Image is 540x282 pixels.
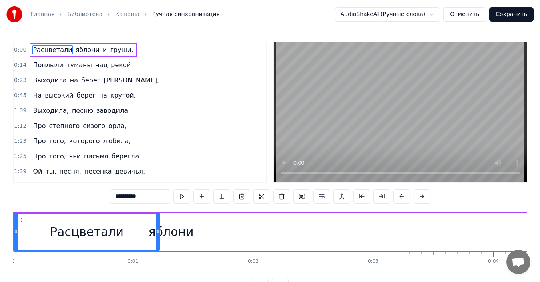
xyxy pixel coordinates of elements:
a: Библиотека [67,10,102,18]
button: Отменить [443,7,486,22]
div: 0:01 [128,258,139,265]
span: рекой. [110,60,134,70]
span: Про [32,121,46,130]
div: 0 [12,258,15,265]
nav: breadcrumb [30,10,220,18]
span: 1:12 [14,122,26,130]
span: степного [48,121,80,130]
span: Расцветали [32,45,73,54]
img: youka [6,6,22,22]
div: 0:03 [368,258,379,265]
span: яблони [75,45,100,54]
a: Главная [30,10,54,18]
span: туманы [66,60,93,70]
span: груши, [109,45,134,54]
span: Ой [32,167,43,176]
span: песню [71,106,94,115]
span: песенка [84,167,113,176]
span: песня, [59,167,82,176]
span: на [69,76,79,85]
span: на [98,91,108,100]
span: сизого [82,121,106,130]
span: берег [76,91,96,100]
button: Сохранить [489,7,534,22]
span: Поплыли [32,60,64,70]
span: того, [48,152,66,161]
a: Катюша [115,10,139,18]
span: которого [68,136,101,146]
span: письма [83,152,109,161]
span: 1:23 [14,137,26,145]
span: берег [80,76,101,85]
span: Выходила, [32,106,69,115]
span: 0:00 [14,46,26,54]
span: Про [32,136,46,146]
span: Ручная синхронизация [152,10,220,18]
span: 1:39 [14,168,26,176]
div: яблони [148,223,193,241]
span: [PERSON_NAME], [103,76,160,85]
span: 1:09 [14,107,26,115]
span: 0:45 [14,92,26,100]
span: над [94,60,108,70]
span: берегла. [111,152,142,161]
div: Открытый чат [506,250,530,274]
div: 0:02 [248,258,259,265]
div: 0:04 [488,258,499,265]
span: Про [32,152,46,161]
span: На [32,91,42,100]
span: чьи [68,152,82,161]
span: любила, [102,136,132,146]
span: ты, [44,167,57,176]
span: и [102,45,108,54]
span: девичья, [114,167,146,176]
span: 0:14 [14,61,26,69]
span: 1:25 [14,152,26,160]
span: высокий [44,91,74,100]
span: заводила [96,106,129,115]
span: того, [48,136,66,146]
span: 0:23 [14,76,26,84]
span: крутой. [110,91,137,100]
div: Расцветали [50,223,124,241]
span: Выходила [32,76,67,85]
span: орла, [108,121,127,130]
